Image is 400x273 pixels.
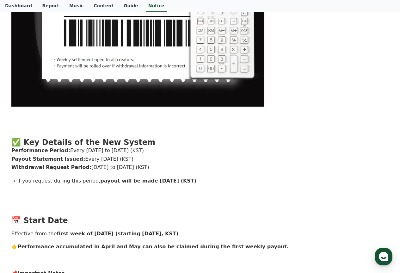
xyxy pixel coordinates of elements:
strong: Performance Period: [11,147,70,153]
strong: Performance accumulated in April and May can also be claimed during the first weekly payout. [18,244,289,250]
strong: payout will be made [DATE] (KST) [100,178,196,184]
strong: first week of [DATE] (starting [DATE], KST) [57,231,178,237]
h3: 📅 Start Date [11,216,389,225]
li: Every [DATE] to [DATE] (KST) [11,146,389,155]
p: Effective from the [11,230,389,238]
strong: Payout Statement Issued: [11,156,85,162]
h3: ✅ Key Details of the New System [11,138,389,146]
span: Messages [52,210,71,215]
span: Home [16,210,27,215]
p: 👉 [11,243,389,251]
a: Home [2,201,42,216]
p: → If you request during this period, [11,177,389,185]
a: Messages [42,201,82,216]
li: [DATE] to [DATE] (KST) [11,163,389,172]
span: Settings [94,210,109,215]
a: Settings [82,201,121,216]
strong: Withdrawal Request Period: [11,164,91,170]
li: Every [DATE] (KST) [11,155,389,164]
